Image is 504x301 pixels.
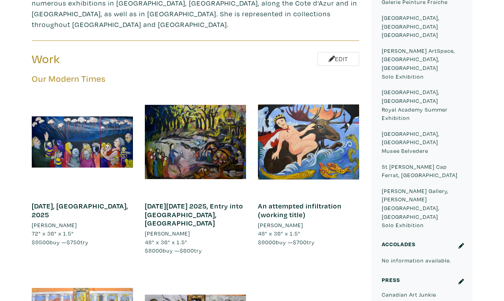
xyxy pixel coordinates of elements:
[382,46,462,81] p: [PERSON_NAME] ArtSpace, [GEOGRAPHIC_DATA], [GEOGRAPHIC_DATA] Solo Exhibition
[32,238,50,246] span: $9500
[293,238,307,246] span: $700
[180,247,194,254] span: $600
[258,238,276,246] span: $9000
[145,229,190,238] li: [PERSON_NAME]
[145,247,202,254] span: buy — try
[258,221,359,230] a: [PERSON_NAME]
[32,238,88,246] span: buy — try
[32,230,74,237] span: 72" x 36" x 1.5"
[145,247,163,254] span: $8000
[382,276,400,284] small: Press
[382,240,416,248] small: Accolades
[382,14,462,39] p: [GEOGRAPHIC_DATA], [GEOGRAPHIC_DATA] [GEOGRAPHIC_DATA]
[145,201,243,228] a: [DATE][DATE] 2025, Entry into [GEOGRAPHIC_DATA], [GEOGRAPHIC_DATA]
[145,229,246,238] a: [PERSON_NAME]
[32,73,359,84] h5: Our Modern Times
[32,52,190,67] h3: Work
[32,201,128,219] a: [DATE], [GEOGRAPHIC_DATA], 2025
[382,162,462,179] p: St [PERSON_NAME] Cap Ferrat, [GEOGRAPHIC_DATA]
[258,201,342,219] a: An attempted infiltration (working title)
[258,230,300,237] span: 48" x 36" x 1.5"
[382,129,462,155] p: [GEOGRAPHIC_DATA], [GEOGRAPHIC_DATA] Musee Belvedere
[317,52,359,66] a: Edit
[258,238,315,246] span: buy — try
[382,257,451,264] small: No information available.
[32,221,133,230] a: [PERSON_NAME]
[258,221,303,230] li: [PERSON_NAME]
[382,187,462,230] p: [PERSON_NAME] Gallery, [PERSON_NAME][GEOGRAPHIC_DATA], [GEOGRAPHIC_DATA] Solo Exhibition
[32,221,77,230] li: [PERSON_NAME]
[145,238,187,246] span: 48" x 36" x 1.5"
[382,88,462,122] p: [GEOGRAPHIC_DATA], [GEOGRAPHIC_DATA] Royal Academy Summer Exhibition
[67,238,81,246] span: $750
